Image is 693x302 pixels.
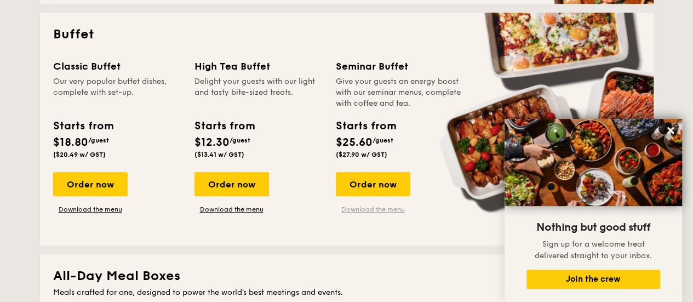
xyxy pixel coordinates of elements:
a: Download the menu [53,205,128,214]
span: $18.80 [53,136,88,149]
h2: All-Day Meal Boxes [53,267,640,285]
span: /guest [373,136,393,144]
div: Order now [336,172,410,196]
div: Give your guests an energy boost with our seminar menus, complete with coffee and tea. [336,76,464,109]
span: /guest [230,136,250,144]
div: Starts from [194,118,254,134]
div: Order now [194,172,269,196]
a: Download the menu [336,205,410,214]
span: /guest [88,136,109,144]
img: DSC07876-Edit02-Large.jpeg [505,119,682,206]
div: High Tea Buffet [194,59,323,74]
span: $25.60 [336,136,373,149]
div: Order now [53,172,128,196]
span: $12.30 [194,136,230,149]
span: ($13.41 w/ GST) [194,151,244,158]
button: Close [662,122,679,139]
span: Sign up for a welcome treat delivered straight to your inbox. [535,240,652,260]
span: ($20.49 w/ GST) [53,151,106,158]
div: Starts from [336,118,396,134]
button: Join the crew [526,270,660,289]
h2: Buffet [53,26,640,43]
span: ($27.90 w/ GST) [336,151,387,158]
div: Starts from [53,118,113,134]
div: Meals crafted for one, designed to power the world's best meetings and events. [53,287,640,298]
div: Seminar Buffet [336,59,464,74]
div: Classic Buffet [53,59,181,74]
span: Nothing but good stuff [536,221,650,234]
div: Our very popular buffet dishes, complete with set-up. [53,76,181,109]
div: Delight your guests with our light and tasty bite-sized treats. [194,76,323,109]
a: Download the menu [194,205,269,214]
